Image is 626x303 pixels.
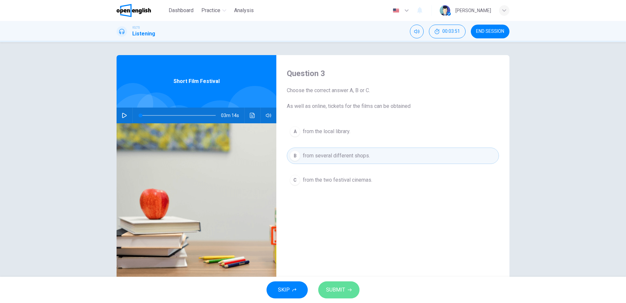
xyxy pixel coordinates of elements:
[117,4,166,17] a: OpenEnglish logo
[287,148,499,164] button: Bfrom several different shops.
[287,68,499,79] h4: Question 3
[326,285,345,294] span: SUBMIT
[429,25,466,38] div: Hide
[234,7,254,14] span: Analysis
[247,108,258,123] button: Click to see the audio transcription
[303,128,350,135] span: from the local library.
[287,172,499,188] button: Cfrom the two festival cinemas.
[442,29,460,34] span: 00:03:51
[476,29,504,34] span: END SESSION
[287,123,499,140] button: Afrom the local library.
[199,5,229,16] button: Practice
[410,25,424,38] div: Mute
[290,151,300,161] div: B
[221,108,244,123] span: 03m 14s
[303,152,370,160] span: from several different shops.
[455,7,491,14] div: [PERSON_NAME]
[169,7,193,14] span: Dashboard
[440,5,450,16] img: Profile picture
[287,87,499,110] span: Choose the correct answer A, B or C. As well as online, tickets for the films can be obtained
[303,176,372,184] span: from the two festival cinemas.
[166,5,196,16] button: Dashboard
[471,25,509,38] button: END SESSION
[392,8,400,13] img: en
[267,281,308,298] button: SKIP
[117,123,276,283] img: Short Film Festival
[201,7,220,14] span: Practice
[231,5,256,16] button: Analysis
[290,126,300,137] div: A
[318,281,359,298] button: SUBMIT
[290,175,300,185] div: C
[278,285,290,294] span: SKIP
[429,25,466,38] button: 00:03:51
[132,30,155,38] h1: Listening
[117,4,151,17] img: OpenEnglish logo
[132,25,140,30] span: IELTS
[174,77,220,85] span: Short Film Festival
